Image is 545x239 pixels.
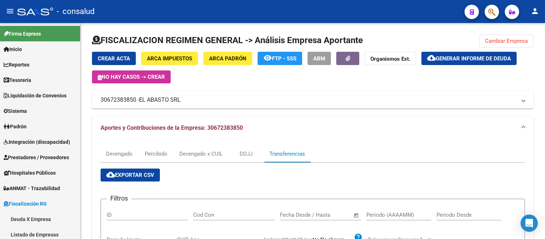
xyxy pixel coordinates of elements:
button: Crear Acta [92,52,136,65]
button: ARCA Padrón [203,52,252,65]
h1: FISCALIZACION REGIMEN GENERAL -> Análisis Empresa Aportante [92,35,363,46]
mat-icon: cloud_download [106,170,115,179]
mat-icon: menu [6,7,14,15]
button: Open calendar [352,211,361,220]
div: Devengado [106,150,133,158]
span: Generar informe de deuda [436,55,511,62]
span: No hay casos -> Crear [98,74,165,80]
span: Prestadores / Proveedores [4,153,69,161]
button: Cambiar Empresa [479,35,534,47]
span: Liquidación de Convenios [4,92,66,100]
span: Fiscalización RG [4,200,47,208]
span: EL ABASTO SRL [139,96,181,104]
span: Exportar CSV [106,172,154,178]
span: Hospitales Públicos [4,169,56,177]
span: Integración (discapacidad) [4,138,70,146]
span: Aportes y Contribuciones de la Empresa: 30672383850 [101,124,243,131]
button: Generar informe de deuda [421,52,517,65]
strong: Organismos Ext. [370,56,410,62]
div: DDJJ [240,150,253,158]
span: ANMAT - Trazabilidad [4,184,60,192]
span: Tesorería [4,76,31,84]
span: Padrón [4,123,27,130]
span: FTP - SSS [272,55,296,62]
span: ARCA Padrón [209,55,246,62]
button: Exportar CSV [101,169,160,181]
button: FTP - SSS [258,52,302,65]
span: - consalud [57,4,94,19]
mat-icon: cloud_download [427,54,436,62]
span: Sistema [4,107,27,115]
mat-expansion-panel-header: 30672383850 -EL ABASTO SRL [92,91,534,109]
button: ARCA Impuestos [141,52,198,65]
mat-panel-title: 30672383850 - [101,96,516,104]
mat-icon: remove_red_eye [263,54,272,62]
div: Transferencias [269,150,305,158]
span: Reportes [4,61,29,69]
div: Devengado x CUIL [179,150,223,158]
span: ARCA Impuestos [147,55,192,62]
div: Open Intercom Messenger [521,215,538,232]
input: Fecha fin [315,212,350,218]
mat-icon: person [531,7,539,15]
button: No hay casos -> Crear [92,70,171,83]
span: Cambiar Empresa [485,38,528,44]
span: Firma Express [4,30,41,38]
h3: Filtros [107,193,131,203]
span: Crear Acta [98,55,130,62]
mat-expansion-panel-header: Aportes y Contribuciones de la Empresa: 30672383850 [92,116,534,139]
span: Inicio [4,45,22,53]
input: Fecha inicio [280,212,309,218]
button: Organismos Ext. [365,52,416,65]
div: Percibido [145,150,167,158]
button: ABM [308,52,331,65]
span: ABM [313,55,325,62]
